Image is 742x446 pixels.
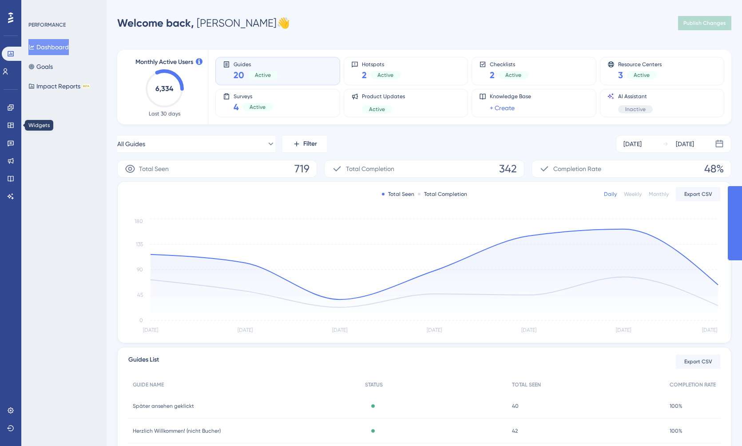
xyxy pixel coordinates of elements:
[670,402,682,410] span: 100%
[117,135,275,153] button: All Guides
[704,162,724,176] span: 48%
[117,139,145,149] span: All Guides
[618,93,653,100] span: AI Assistant
[135,218,143,224] tspan: 180
[618,69,623,81] span: 3
[427,327,442,333] tspan: [DATE]
[634,72,650,79] span: Active
[649,191,669,198] div: Monthly
[136,241,143,247] tspan: 135
[128,354,159,369] span: Guides List
[684,191,712,198] span: Export CSV
[499,162,517,176] span: 342
[676,354,720,369] button: Export CSV
[683,20,726,27] span: Publish Changes
[521,327,536,333] tspan: [DATE]
[133,381,164,388] span: GUIDE NAME
[684,358,712,365] span: Export CSV
[82,84,90,88] div: BETA
[618,61,662,67] span: Resource Centers
[625,106,646,113] span: Inactive
[362,61,401,67] span: Hotspots
[117,16,194,29] span: Welcome back,
[490,69,495,81] span: 2
[155,84,174,93] text: 6,334
[676,187,720,201] button: Export CSV
[143,327,158,333] tspan: [DATE]
[505,72,521,79] span: Active
[133,402,194,410] span: Später ansehen geklickt
[676,139,694,149] div: [DATE]
[362,93,405,100] span: Product Updates
[490,61,528,67] span: Checklists
[137,267,143,273] tspan: 90
[377,72,393,79] span: Active
[133,427,221,434] span: Herzlich Willkommen! (nicht Bucher)
[702,327,717,333] tspan: [DATE]
[369,106,385,113] span: Active
[149,110,180,117] span: Last 30 days
[137,292,143,298] tspan: 45
[705,411,731,438] iframe: UserGuiding AI Assistant Launcher
[139,163,169,174] span: Total Seen
[117,16,290,30] div: [PERSON_NAME] 👋
[28,78,90,94] button: Impact ReportsBETA
[303,139,317,149] span: Filter
[346,163,394,174] span: Total Completion
[670,427,682,434] span: 100%
[678,16,731,30] button: Publish Changes
[616,327,631,333] tspan: [DATE]
[28,21,66,28] div: PERFORMANCE
[28,39,69,55] button: Dashboard
[512,427,518,434] span: 42
[623,139,642,149] div: [DATE]
[670,381,716,388] span: COMPLETION RATE
[490,93,531,100] span: Knowledge Base
[250,104,266,111] span: Active
[553,163,601,174] span: Completion Rate
[332,327,347,333] tspan: [DATE]
[234,101,239,113] span: 4
[382,191,414,198] div: Total Seen
[255,72,271,79] span: Active
[624,191,642,198] div: Weekly
[28,59,53,75] button: Goals
[365,381,383,388] span: STATUS
[512,402,519,410] span: 40
[234,93,273,99] span: Surveys
[139,317,143,323] tspan: 0
[238,327,253,333] tspan: [DATE]
[234,69,244,81] span: 20
[362,69,367,81] span: 2
[234,61,278,67] span: Guides
[294,162,309,176] span: 719
[135,57,193,68] span: Monthly Active Users
[282,135,327,153] button: Filter
[418,191,467,198] div: Total Completion
[604,191,617,198] div: Daily
[490,103,515,113] a: + Create
[512,381,541,388] span: TOTAL SEEN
